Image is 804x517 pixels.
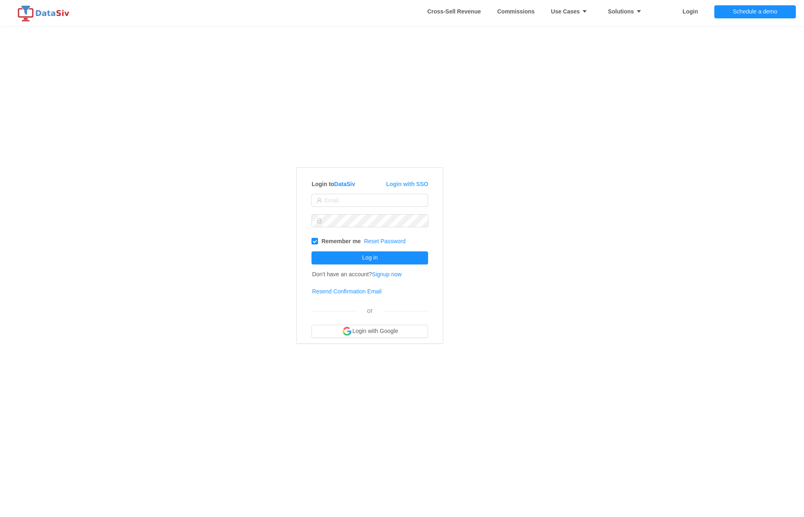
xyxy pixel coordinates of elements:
a: Login with SSO [386,181,428,187]
button: Login with Google [311,325,428,338]
strong: Solutions [608,8,646,15]
button: Schedule a demo [714,5,796,18]
a: Reset Password [364,238,406,244]
button: Log in [311,251,428,264]
span: or [367,307,373,314]
i: icon: user [316,197,322,203]
i: icon: caret-down [634,9,642,14]
input: Email [311,194,428,207]
img: logo [16,5,73,22]
strong: Remember me [321,238,361,244]
a: Resend Confirmation Email [312,288,381,295]
a: Signup now [372,271,402,277]
td: Don't have an account? [311,266,402,283]
strong: Use Cases [551,8,592,15]
a: DataSiv [334,181,355,187]
strong: Login to [311,181,355,187]
i: icon: lock [316,218,322,224]
i: icon: caret-down [580,9,588,14]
